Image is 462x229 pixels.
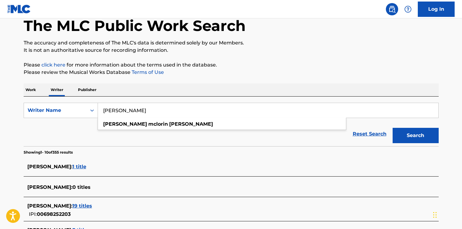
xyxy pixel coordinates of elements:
strong: mclorin [148,121,168,127]
img: help [404,6,412,13]
button: Search [393,128,439,143]
span: [PERSON_NAME] : [27,184,72,190]
p: Work [24,83,38,96]
p: Please for more information about the terms used in the database. [24,61,439,69]
span: [PERSON_NAME] : [27,203,72,209]
p: Publisher [76,83,98,96]
p: Please review the Musical Works Database [24,69,439,76]
strong: [PERSON_NAME] [169,121,213,127]
span: 0 titles [72,184,91,190]
p: The accuracy and completeness of The MLC's data is determined solely by our Members. [24,39,439,47]
iframe: Chat Widget [431,200,462,229]
a: click here [41,62,65,68]
a: Reset Search [350,127,390,141]
p: Showing 1 - 10 of 355 results [24,150,73,155]
a: Terms of Use [130,69,164,75]
h1: The MLC Public Work Search [24,17,246,35]
span: IPI: [29,211,37,217]
div: Help [402,3,414,15]
strong: [PERSON_NAME] [103,121,147,127]
div: Trascina [433,206,437,224]
p: Writer [49,83,65,96]
span: 19 titles [72,203,92,209]
img: MLC Logo [7,5,31,13]
div: Widget chat [431,200,462,229]
img: search [388,6,396,13]
span: [PERSON_NAME] : [27,164,72,170]
form: Search Form [24,103,439,146]
span: 1 title [72,164,86,170]
a: Public Search [386,3,398,15]
span: 00698252203 [37,211,71,217]
a: Log In [418,2,455,17]
div: Writer Name [28,107,83,114]
p: It is not an authoritative source for recording information. [24,47,439,54]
